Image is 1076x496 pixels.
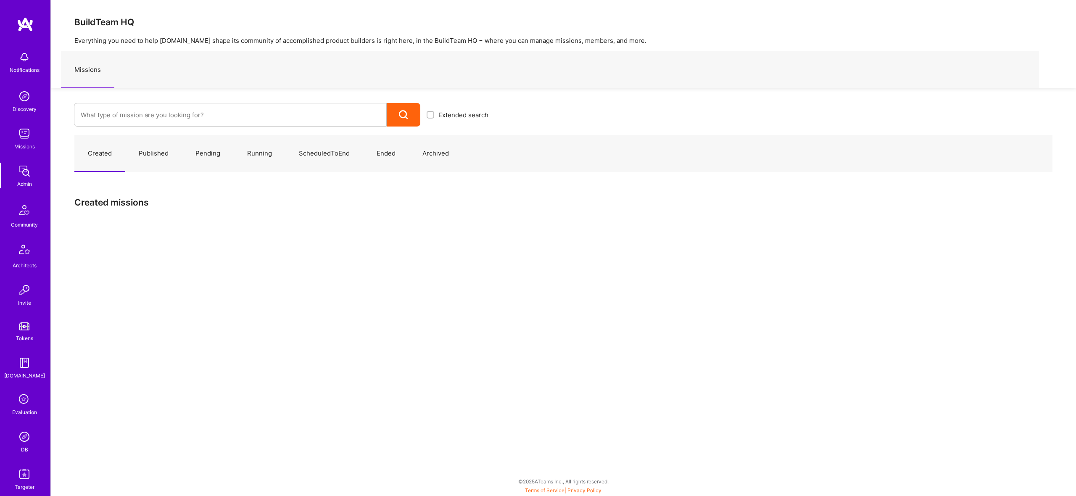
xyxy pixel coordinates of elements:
[399,110,409,120] i: icon Search
[21,445,28,454] div: DB
[363,135,409,172] a: Ended
[182,135,234,172] a: Pending
[12,408,37,417] div: Evaluation
[74,197,1052,208] h3: Created missions
[125,135,182,172] a: Published
[61,52,114,88] a: Missions
[15,483,34,491] div: Targeter
[525,487,601,493] span: |
[14,142,35,151] div: Missions
[19,322,29,330] img: tokens
[16,163,33,179] img: admin teamwork
[74,36,1052,45] p: Everything you need to help [DOMAIN_NAME] shape its community of accomplished product builders is...
[16,334,33,343] div: Tokens
[74,17,1052,27] h3: BuildTeam HQ
[409,135,462,172] a: Archived
[16,392,32,408] i: icon SelectionTeam
[16,428,33,445] img: Admin Search
[16,466,33,483] img: Skill Targeter
[18,298,31,307] div: Invite
[438,111,488,119] span: Extended search
[567,487,601,493] a: Privacy Policy
[14,200,34,220] img: Community
[234,135,285,172] a: Running
[525,487,564,493] a: Terms of Service
[14,241,34,261] img: Architects
[17,17,34,32] img: logo
[81,104,380,126] input: What type of mission are you looking for?
[16,125,33,142] img: teamwork
[17,179,32,188] div: Admin
[50,471,1076,492] div: © 2025 ATeams Inc., All rights reserved.
[13,261,37,270] div: Architects
[4,371,45,380] div: [DOMAIN_NAME]
[16,354,33,371] img: guide book
[16,88,33,105] img: discovery
[285,135,363,172] a: ScheduledToEnd
[11,220,38,229] div: Community
[13,105,37,113] div: Discovery
[10,66,40,74] div: Notifications
[16,282,33,298] img: Invite
[74,135,125,172] a: Created
[16,49,33,66] img: bell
